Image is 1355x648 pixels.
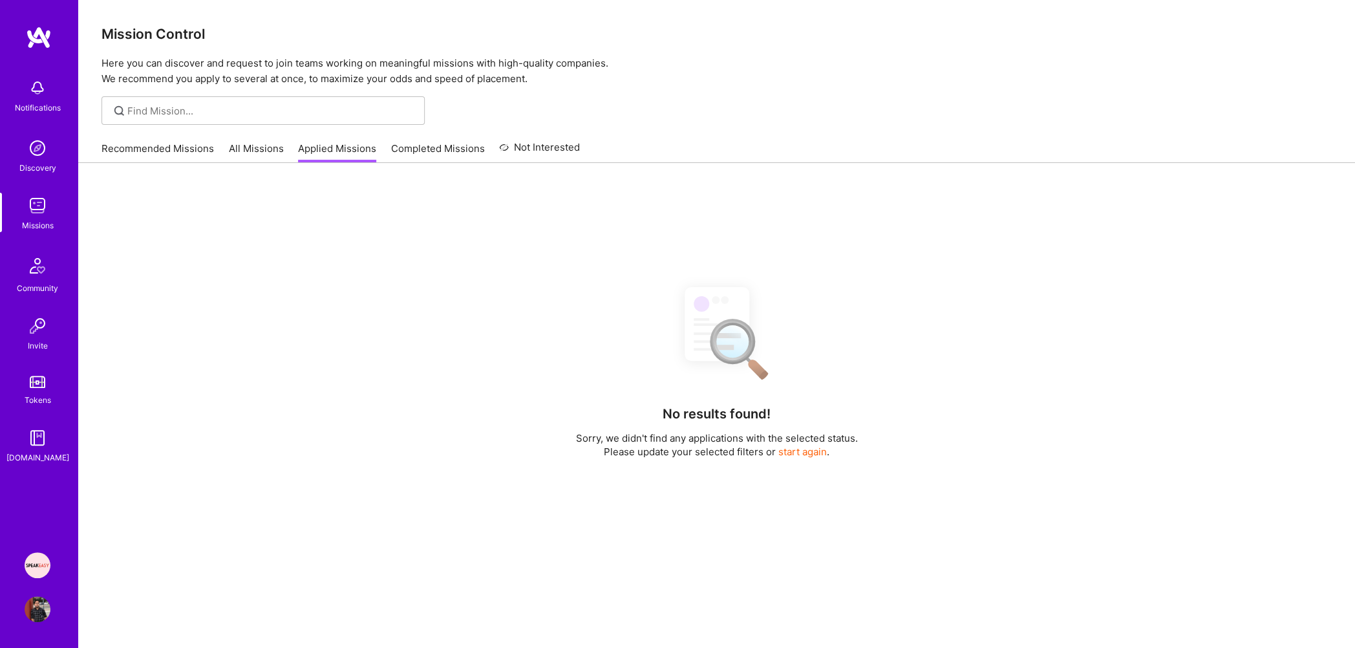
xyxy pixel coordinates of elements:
[19,161,56,175] div: Discovery
[30,376,45,388] img: tokens
[25,135,50,161] img: discovery
[101,26,1332,42] h3: Mission Control
[28,339,48,352] div: Invite
[663,406,771,422] h4: No results found!
[778,445,827,459] button: start again
[576,445,858,459] p: Please update your selected filters or .
[25,75,50,101] img: bell
[15,101,61,114] div: Notifications
[127,104,415,118] input: Find Mission...
[229,142,284,163] a: All Missions
[25,596,50,622] img: User Avatar
[298,142,376,163] a: Applied Missions
[101,142,214,163] a: Recommended Missions
[25,552,50,578] img: Speakeasy: Software Engineer to help Customers write custom functions
[22,250,53,281] img: Community
[17,281,58,295] div: Community
[25,313,50,339] img: Invite
[22,219,54,232] div: Missions
[25,425,50,451] img: guide book
[25,193,50,219] img: teamwork
[21,552,54,578] a: Speakeasy: Software Engineer to help Customers write custom functions
[6,451,69,464] div: [DOMAIN_NAME]
[21,596,54,622] a: User Avatar
[662,275,772,389] img: No Results
[26,26,52,49] img: logo
[25,393,51,407] div: Tokens
[576,431,858,445] p: Sorry, we didn't find any applications with the selected status.
[112,103,127,118] i: icon SearchGrey
[499,140,580,163] a: Not Interested
[101,56,1332,87] p: Here you can discover and request to join teams working on meaningful missions with high-quality ...
[391,142,485,163] a: Completed Missions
